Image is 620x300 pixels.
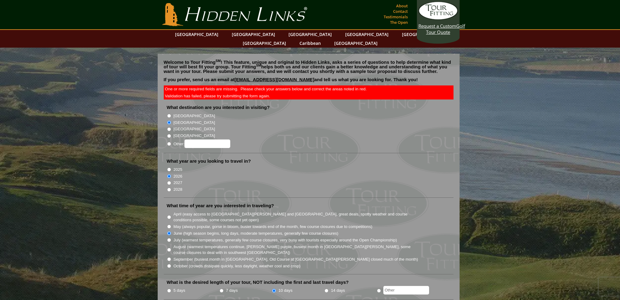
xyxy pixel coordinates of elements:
[174,211,419,223] label: April (easy access to [GEOGRAPHIC_DATA][PERSON_NAME] and [GEOGRAPHIC_DATA], great deals, spotty w...
[418,23,456,29] span: Request a Custom
[174,113,215,119] label: [GEOGRAPHIC_DATA]
[392,7,409,16] a: Contact
[164,77,453,86] p: If you prefer, send us an email at and tell us what you are looking for. Thank you!
[389,18,409,27] a: The Open
[382,13,409,21] a: Testimonials
[174,139,230,148] label: Other:
[164,85,453,92] div: One or more required fields are missing. Please check your answers below and correct the areas no...
[164,92,453,99] div: Validation has failed, please try submitting the form again.
[174,230,339,237] label: June (high season begins, long days, moderate temperatures, generally few course closures)
[256,63,261,67] sup: SM
[296,39,324,48] a: Caribbean
[167,158,251,164] label: What year are you looking to travel in?
[167,104,270,110] label: What destination are you interested in visiting?
[240,39,289,48] a: [GEOGRAPHIC_DATA]
[172,30,221,39] a: [GEOGRAPHIC_DATA]
[278,287,292,294] label: 10 days
[164,60,453,74] p: Welcome to Tour Fitting ! This feature, unique and original to Hidden Links, asks a series of que...
[174,237,397,243] label: July (warmest temperatures, generally few course closures, very busy with tourists especially aro...
[174,256,418,262] label: September (busiest month in [GEOGRAPHIC_DATA], Old Course at [GEOGRAPHIC_DATA][PERSON_NAME] close...
[383,286,429,295] input: Other
[174,186,182,193] label: 2028
[174,133,215,139] label: [GEOGRAPHIC_DATA]
[331,39,381,48] a: [GEOGRAPHIC_DATA]
[174,120,215,126] label: [GEOGRAPHIC_DATA]
[174,173,182,179] label: 2026
[167,203,274,209] label: What time of year are you interested in traveling?
[174,167,182,173] label: 2025
[399,30,448,39] a: [GEOGRAPHIC_DATA]
[174,244,419,256] label: August (warmest temperatures continue, [PERSON_NAME] purple, busiest month in [GEOGRAPHIC_DATA][P...
[226,287,238,294] label: 7 days
[285,30,335,39] a: [GEOGRAPHIC_DATA]
[229,30,278,39] a: [GEOGRAPHIC_DATA]
[174,180,182,186] label: 2027
[174,287,185,294] label: 5 days
[342,30,392,39] a: [GEOGRAPHIC_DATA]
[235,77,314,82] a: [EMAIL_ADDRESS][DOMAIN_NAME]
[174,126,215,132] label: [GEOGRAPHIC_DATA]
[418,2,458,35] a: Request a CustomGolf Tour Quote
[174,263,301,269] label: October (crowds dissipate quickly, less daylight, weather cool and crisp)
[174,224,372,230] label: May (always popular, gorse in bloom, busier towards end of the month, few course closures due to ...
[331,287,345,294] label: 14 days
[185,139,230,148] input: Other:
[167,279,349,285] label: What is the desired length of your tour, NOT including the first and last travel days?
[216,59,221,63] sup: SM
[395,2,409,10] a: About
